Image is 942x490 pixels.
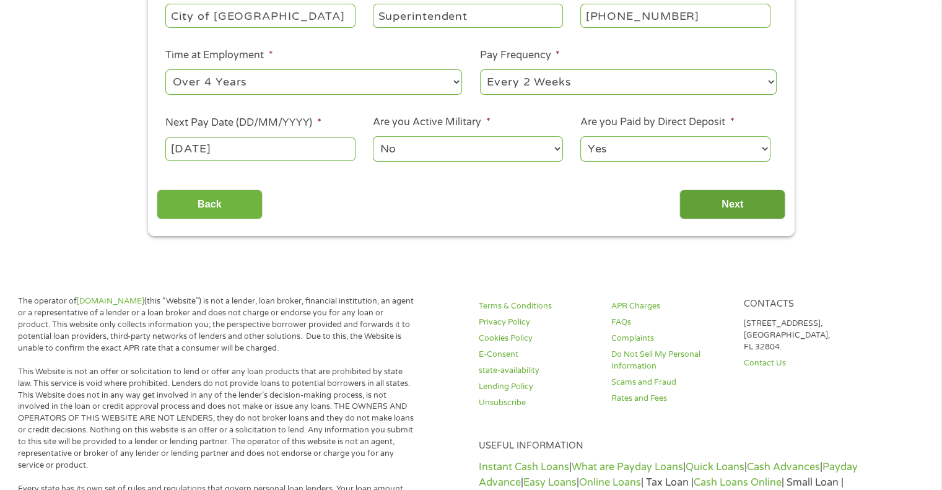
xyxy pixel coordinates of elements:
[611,349,729,372] a: Do Not Sell My Personal Information
[743,299,861,310] h4: Contacts
[165,49,273,62] label: Time at Employment
[611,377,729,388] a: Scams and Fraud
[747,461,820,473] a: Cash Advances
[694,476,782,489] a: Cash Loans Online
[611,317,729,328] a: FAQs
[479,440,861,452] h4: Useful Information
[479,461,569,473] a: Instant Cash Loans
[686,461,744,473] a: Quick Loans
[373,116,490,129] label: Are you Active Military
[165,116,321,129] label: Next Pay Date (DD/MM/YYYY)
[611,300,729,312] a: APR Charges
[580,116,734,129] label: Are you Paid by Direct Deposit
[157,190,263,220] input: Back
[77,296,144,306] a: [DOMAIN_NAME]
[579,476,641,489] a: Online Loans
[743,357,861,369] a: Contact Us
[165,4,355,27] input: Walmart
[679,190,785,220] input: Next
[523,476,577,489] a: Easy Loans
[611,333,729,344] a: Complaints
[479,317,596,328] a: Privacy Policy
[580,4,770,27] input: (231) 754-4010
[479,365,596,377] a: state-availability
[479,300,596,312] a: Terms & Conditions
[373,4,562,27] input: Cashier
[480,49,560,62] label: Pay Frequency
[479,333,596,344] a: Cookies Policy
[479,381,596,393] a: Lending Policy
[18,295,416,354] p: The operator of (this “Website”) is not a lender, loan broker, financial institution, an agent or...
[18,366,416,471] p: This Website is not an offer or solicitation to lend or offer any loan products that are prohibit...
[165,137,355,160] input: Use the arrow keys to pick a date
[479,397,596,409] a: Unsubscribe
[572,461,683,473] a: What are Payday Loans
[743,318,861,353] p: [STREET_ADDRESS], [GEOGRAPHIC_DATA], FL 32804.
[479,461,858,488] a: Payday Advance
[611,393,729,405] a: Rates and Fees
[479,349,596,361] a: E-Consent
